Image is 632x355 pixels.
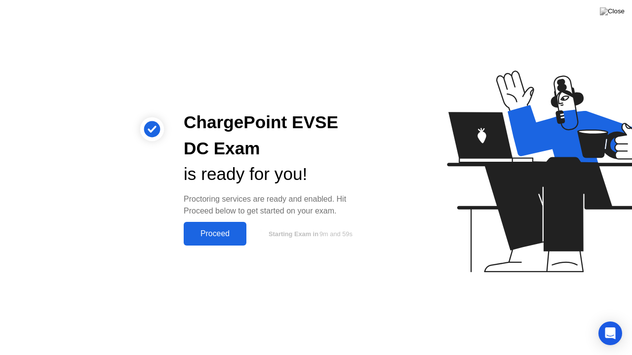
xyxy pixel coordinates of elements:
span: 9m and 59s [319,230,353,238]
div: is ready for you! [184,161,367,187]
div: Proceed [187,229,243,238]
div: ChargePoint EVSE DC Exam [184,109,367,162]
button: Proceed [184,222,246,246]
div: Open Intercom Messenger [598,321,622,345]
img: Close [600,7,625,15]
div: Proctoring services are ready and enabled. Hit Proceed below to get started on your exam. [184,193,367,217]
button: Starting Exam in9m and 59s [251,224,367,243]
